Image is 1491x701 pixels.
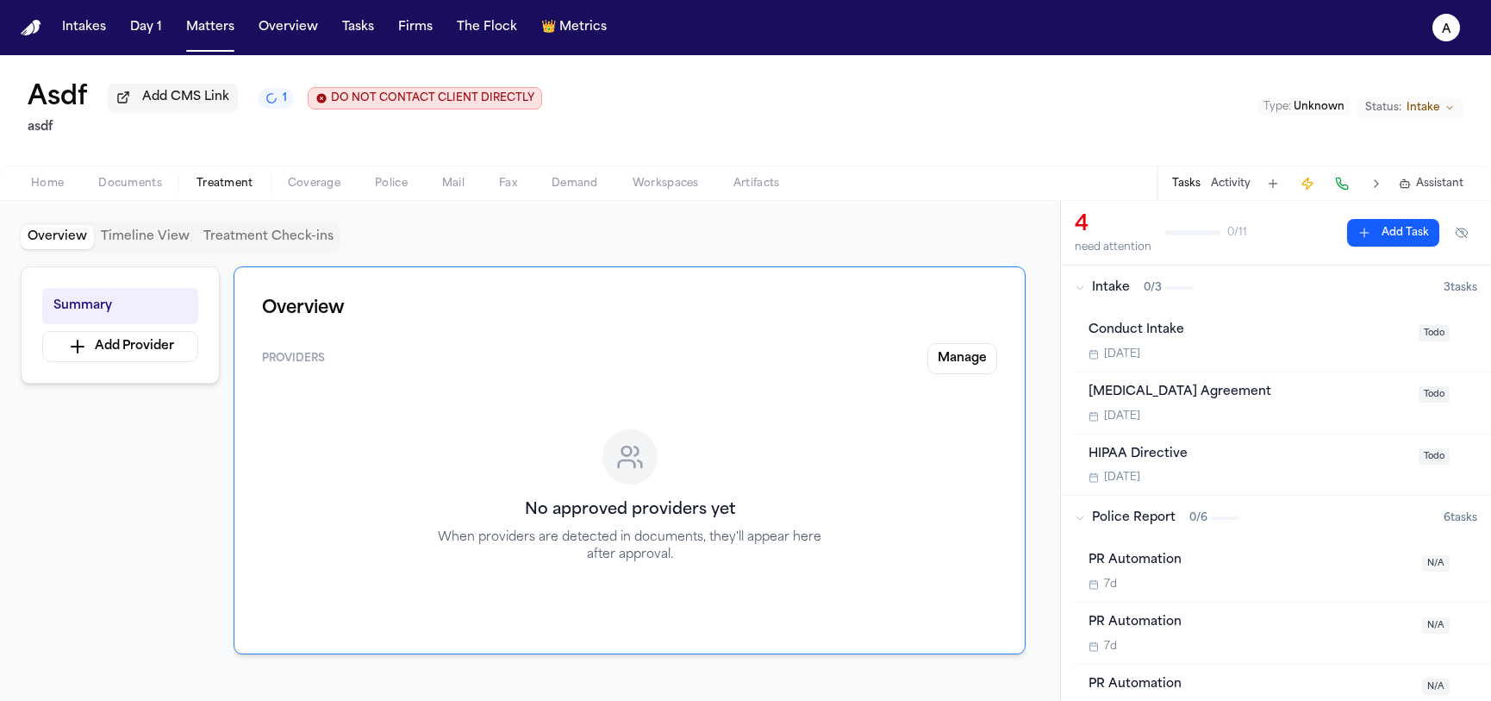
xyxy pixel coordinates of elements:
[1089,613,1412,633] div: PR Automation
[1075,211,1151,239] div: 4
[1444,511,1477,525] span: 6 task s
[21,20,41,36] img: Finch Logo
[1104,640,1117,654] span: 7d
[1444,281,1477,295] span: 3 task s
[1089,321,1408,341] div: Conduct Intake
[55,12,113,43] button: Intakes
[262,352,325,366] span: Providers
[1294,102,1344,112] span: Unknown
[1419,386,1450,403] span: Todo
[1104,347,1140,361] span: [DATE]
[1295,172,1319,196] button: Create Immediate Task
[288,177,340,191] span: Coverage
[1258,98,1350,116] button: Edit Type: Unknown
[31,177,64,191] span: Home
[94,225,197,249] button: Timeline View
[1347,219,1439,247] button: Add Task
[123,12,169,43] button: Day 1
[1075,435,1491,496] div: Open task: HIPAA Directive
[733,177,780,191] span: Artifacts
[1365,101,1401,115] span: Status:
[552,177,598,191] span: Demand
[1261,172,1285,196] button: Add Task
[437,529,823,564] p: When providers are detected in documents, they'll appear here after approval.
[142,89,229,106] span: Add CMS Link
[1089,383,1408,403] div: [MEDICAL_DATA] Agreement
[1089,445,1408,465] div: HIPAA Directive
[1104,578,1117,591] span: 7d
[1330,172,1354,196] button: Make a Call
[28,83,87,114] button: Edit matter name
[1419,448,1450,465] span: Todo
[375,177,408,191] span: Police
[197,177,253,191] span: Treatment
[21,20,41,36] a: Home
[1419,325,1450,341] span: Todo
[1399,177,1463,191] button: Assistant
[1211,177,1251,191] button: Activity
[108,84,238,111] button: Add CMS Link
[28,117,542,138] h2: asdf
[1446,219,1477,247] button: Hide completed tasks (⌘⇧H)
[1089,675,1412,695] div: PR Automation
[927,343,997,374] button: Manage
[1075,310,1491,372] div: Open task: Conduct Intake
[1422,555,1450,572] span: N/A
[1092,510,1176,527] span: Police Report
[1416,177,1463,191] span: Assistant
[391,12,440,43] button: Firms
[1144,281,1162,295] span: 0 / 3
[283,91,287,105] span: 1
[1061,266,1491,310] button: Intake0/33tasks
[1263,102,1291,112] span: Type :
[331,91,534,105] span: DO NOT CONTACT CLIENT DIRECTLY
[1075,241,1151,254] div: need attention
[633,177,699,191] span: Workspaces
[534,12,614,43] button: crownMetrics
[42,331,198,362] button: Add Provider
[1407,101,1439,115] span: Intake
[259,88,294,109] button: 1 active task
[1189,511,1207,525] span: 0 / 6
[1092,279,1130,297] span: Intake
[262,295,997,322] h1: Overview
[1357,97,1463,118] button: Change status from Intake
[1422,679,1450,695] span: N/A
[1227,226,1247,240] span: 0 / 11
[1089,551,1412,571] div: PR Automation
[499,177,517,191] span: Fax
[98,177,162,191] span: Documents
[450,12,524,43] button: The Flock
[252,12,325,43] button: Overview
[335,12,381,43] button: Tasks
[42,288,198,324] button: Summary
[1104,471,1140,485] span: [DATE]
[1075,541,1491,603] div: Open task: PR Automation
[442,177,465,191] span: Mail
[28,83,87,114] h1: Asdf
[1422,617,1450,634] span: N/A
[308,87,542,110] button: Edit client contact restriction
[1061,496,1491,541] button: Police Report0/66tasks
[21,225,94,249] button: Overview
[525,498,735,523] h3: No approved providers yet
[1104,410,1140,423] span: [DATE]
[197,225,340,249] button: Treatment Check-ins
[1172,177,1201,191] button: Tasks
[1075,372,1491,435] div: Open task: Retainer Agreement
[179,12,241,43] button: Matters
[1075,603,1491,665] div: Open task: PR Automation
